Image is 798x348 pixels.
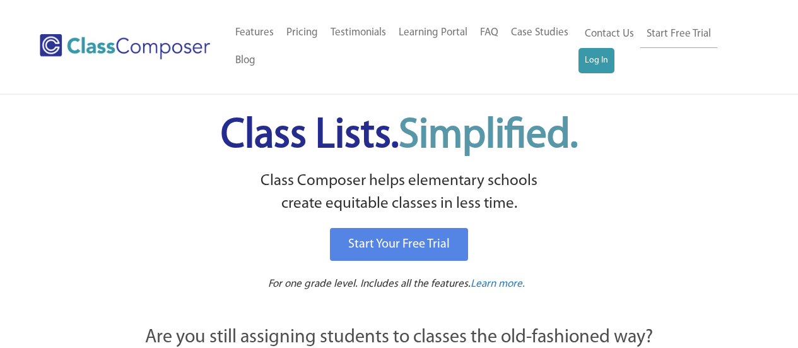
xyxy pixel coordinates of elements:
[229,19,578,75] nav: Header Menu
[268,279,471,289] span: For one grade level. Includes all the features.
[229,19,280,47] a: Features
[330,228,468,261] a: Start Your Free Trial
[578,20,640,48] a: Contact Us
[392,19,474,47] a: Learning Portal
[399,116,578,157] span: Simplified.
[471,279,525,289] span: Learn more.
[578,20,749,73] nav: Header Menu
[280,19,324,47] a: Pricing
[471,277,525,292] a: Learn more.
[578,48,614,73] a: Log In
[505,19,575,47] a: Case Studies
[76,170,723,216] p: Class Composer helps elementary schools create equitable classes in less time.
[640,20,717,49] a: Start Free Trial
[40,34,210,59] img: Class Composer
[324,19,392,47] a: Testimonials
[221,116,578,157] span: Class Lists.
[229,47,262,75] a: Blog
[474,19,505,47] a: FAQ
[348,238,450,251] span: Start Your Free Trial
